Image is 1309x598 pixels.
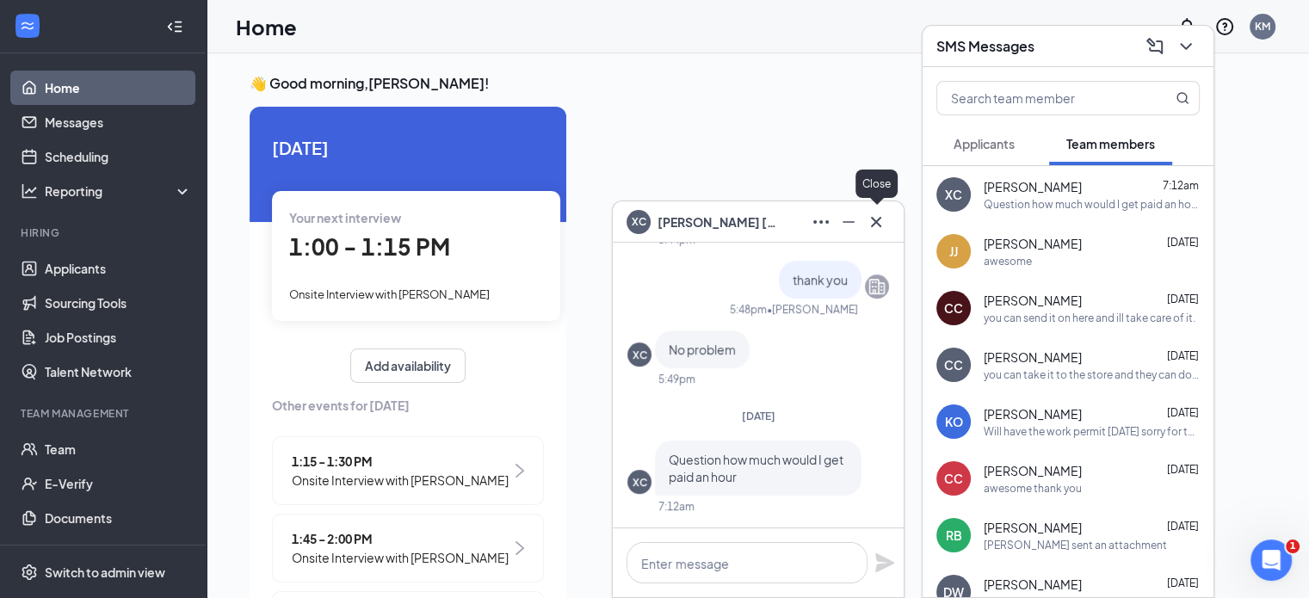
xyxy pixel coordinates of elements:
[1163,179,1199,192] span: 7:12am
[949,243,958,260] div: JJ
[984,405,1082,422] span: [PERSON_NAME]
[984,235,1082,252] span: [PERSON_NAME]
[45,501,192,535] a: Documents
[658,213,778,231] span: [PERSON_NAME] [PERSON_NAME]
[984,197,1200,212] div: Question how much would I get paid an hour
[1167,463,1199,476] span: [DATE]
[272,134,544,161] span: [DATE]
[944,299,963,317] div: CC
[1172,33,1200,60] button: ChevronDown
[272,396,544,415] span: Other events for [DATE]
[292,548,509,567] span: Onsite Interview with [PERSON_NAME]
[742,410,775,422] span: [DATE]
[807,208,835,236] button: Ellipses
[944,470,963,487] div: CC
[1176,36,1196,57] svg: ChevronDown
[45,251,192,286] a: Applicants
[21,182,38,200] svg: Analysis
[45,535,192,570] a: Surveys
[1167,520,1199,533] span: [DATE]
[945,186,962,203] div: XC
[1145,36,1165,57] svg: ComposeMessage
[669,342,736,357] span: No problem
[236,12,297,41] h1: Home
[45,564,165,581] div: Switch to admin view
[984,424,1200,439] div: Will have the work permit [DATE] sorry for the wait
[984,462,1082,479] span: [PERSON_NAME]
[45,182,193,200] div: Reporting
[658,372,695,386] div: 5:49pm
[793,272,848,287] span: thank you
[767,302,858,317] span: • [PERSON_NAME]
[838,212,859,232] svg: Minimize
[984,481,1082,496] div: awesome thank you
[45,320,192,354] a: Job Postings
[166,18,183,35] svg: Collapse
[45,432,192,466] a: Team
[45,286,192,320] a: Sourcing Tools
[21,406,188,421] div: Team Management
[1214,16,1235,37] svg: QuestionInfo
[874,552,895,573] svg: Plane
[45,105,192,139] a: Messages
[250,74,1266,93] h3: 👋 Good morning, [PERSON_NAME] !
[658,499,695,514] div: 7:12am
[1286,539,1300,553] span: 1
[984,178,1082,195] span: [PERSON_NAME]
[289,210,401,225] span: Your next interview
[1250,539,1292,581] iframe: Intercom live chat
[945,413,963,430] div: KO
[1167,406,1199,419] span: [DATE]
[835,208,862,236] button: Minimize
[946,527,962,544] div: RB
[289,287,490,301] span: Onsite Interview with [PERSON_NAME]
[984,254,1032,268] div: awesome
[984,292,1082,309] span: [PERSON_NAME]
[292,471,509,490] span: Onsite Interview with [PERSON_NAME]
[19,17,36,34] svg: WorkstreamLogo
[21,564,38,581] svg: Settings
[954,136,1015,151] span: Applicants
[1167,349,1199,362] span: [DATE]
[944,356,963,373] div: CC
[1167,293,1199,305] span: [DATE]
[45,466,192,501] a: E-Verify
[1167,576,1199,589] span: [DATE]
[289,232,450,261] span: 1:00 - 1:15 PM
[811,212,831,232] svg: Ellipses
[350,348,466,383] button: Add availability
[866,212,886,232] svg: Cross
[45,71,192,105] a: Home
[633,348,647,362] div: XC
[984,311,1195,325] div: you can send it on here and ill take care of it.
[1176,91,1189,105] svg: MagnifyingGlass
[1066,136,1155,151] span: Team members
[936,37,1034,56] h3: SMS Messages
[292,529,509,548] span: 1:45 - 2:00 PM
[937,82,1141,114] input: Search team member
[45,354,192,389] a: Talent Network
[1167,236,1199,249] span: [DATE]
[984,576,1082,593] span: [PERSON_NAME]
[292,452,509,471] span: 1:15 - 1:30 PM
[1176,16,1197,37] svg: Notifications
[862,208,890,236] button: Cross
[1255,19,1270,34] div: KM
[21,225,188,240] div: Hiring
[867,276,887,297] svg: Company
[669,452,843,484] span: Question how much would I get paid an hour
[45,139,192,174] a: Scheduling
[984,367,1200,382] div: you can take it to the store and they can do it.
[984,348,1082,366] span: [PERSON_NAME]
[984,519,1082,536] span: [PERSON_NAME]
[984,538,1167,552] div: [PERSON_NAME] sent an attachment
[730,302,767,317] div: 5:48pm
[1141,33,1169,60] button: ComposeMessage
[855,170,898,198] div: Close
[633,475,647,490] div: XC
